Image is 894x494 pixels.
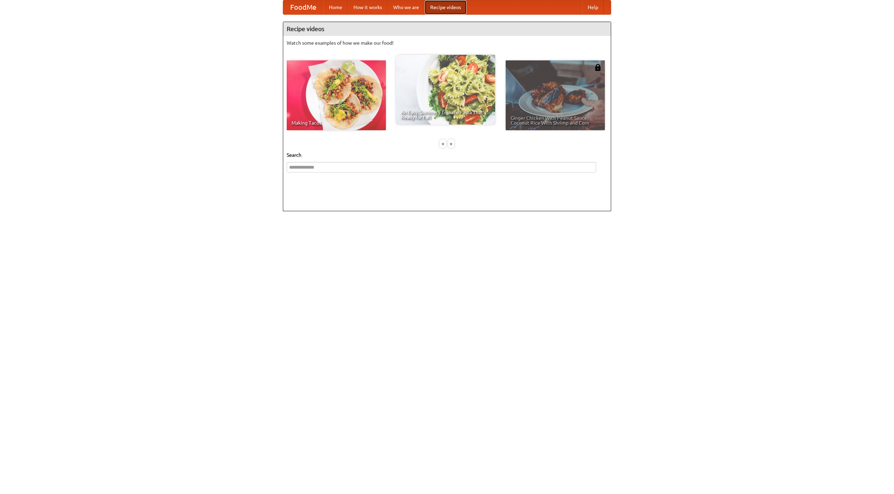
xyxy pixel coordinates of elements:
a: Who we are [388,0,425,14]
p: Watch some examples of how we make our food! [287,39,607,46]
span: An Easy, Summery Tomato Pasta That's Ready for Fall [401,110,490,120]
h4: Recipe videos [283,22,611,36]
div: » [448,139,454,148]
img: 483408.png [594,64,601,71]
div: « [440,139,446,148]
a: FoodMe [283,0,323,14]
a: Help [582,0,604,14]
a: An Easy, Summery Tomato Pasta That's Ready for Fall [396,55,495,125]
a: Making Tacos [287,60,386,130]
span: Making Tacos [292,120,381,125]
a: How it works [348,0,388,14]
h5: Search [287,152,607,158]
a: Home [323,0,348,14]
a: Recipe videos [425,0,467,14]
